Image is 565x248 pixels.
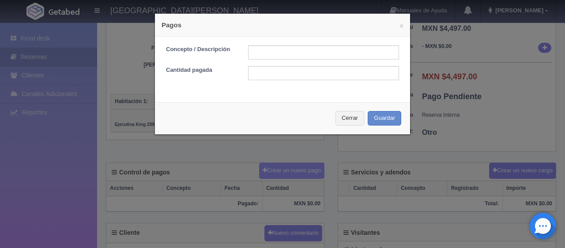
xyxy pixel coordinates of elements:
button: × [399,22,403,29]
button: Guardar [368,111,401,126]
button: Cerrar [335,111,364,126]
label: Cantidad pagada [159,66,241,74]
h4: Pagos [162,20,403,30]
label: Concepto / Descripción [159,45,241,54]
